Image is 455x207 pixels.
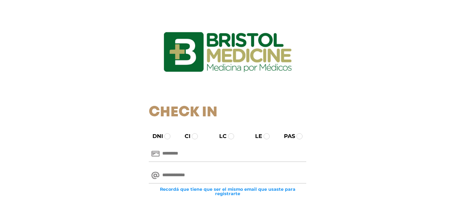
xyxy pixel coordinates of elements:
[146,132,163,140] label: DNI
[278,132,295,140] label: PAS
[149,104,306,121] h1: Check In
[136,8,319,96] img: logo_ingresarbristol.jpg
[249,132,262,140] label: LE
[213,132,227,140] label: LC
[149,187,306,196] small: Recordá que tiene que ser el mismo email que usaste para registrarte
[179,132,190,140] label: CI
